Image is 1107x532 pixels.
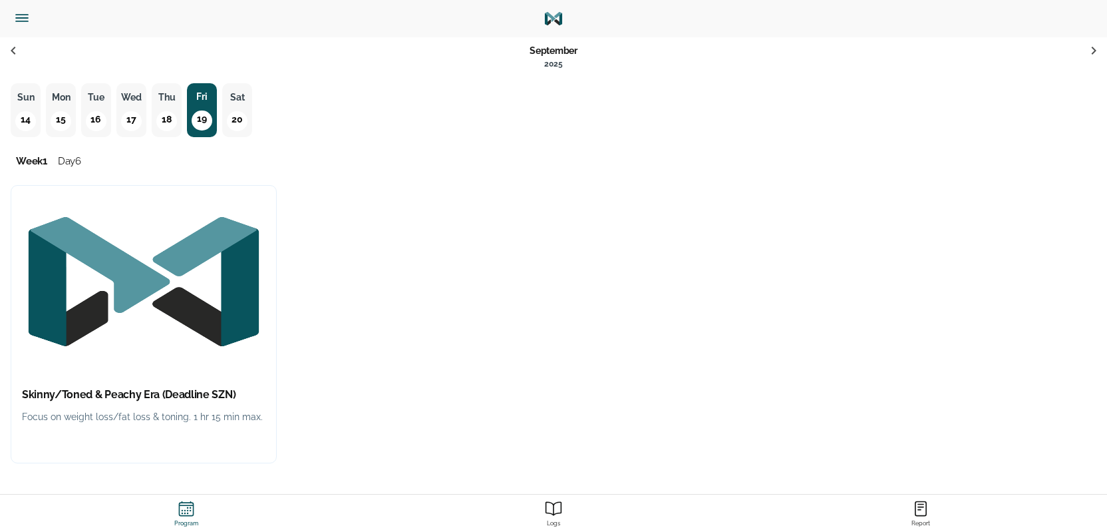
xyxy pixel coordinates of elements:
[222,83,252,137] button: Sat20
[178,500,195,517] ion-icon: Program
[22,409,265,425] p: Focus on weight loss/fat loss & toning. 1 hr 15 min max.
[530,56,577,73] p: 2025
[187,89,217,105] p: Fri
[912,500,929,517] ion-icon: Report
[15,111,35,131] p: 14
[15,89,37,106] p: Sun
[370,495,737,532] a: ReportLogs
[156,111,176,131] p: 18
[544,9,563,29] img: Logo
[545,500,562,517] ion-icon: Report
[5,520,367,527] strong: Program
[226,89,248,106] p: Sat
[227,111,247,131] p: 20
[46,83,76,137] button: Mon15
[58,155,81,167] span: Day 6
[85,89,107,106] p: Tue
[3,495,370,532] a: ProgramProgram
[530,43,577,59] p: September
[50,89,72,106] p: Mon
[121,111,141,131] p: 17
[81,83,111,137] button: Tue16
[737,495,1104,532] a: ReportReport
[116,83,146,137] button: Wed17
[16,155,47,167] span: Week 1
[373,520,734,527] strong: Logs
[192,111,212,131] p: 19
[11,185,277,463] button: Program ThumbnailSkinny/Toned & Peachy Era (Deadline SZN)Focus on weight loss/fat loss & toning. ...
[156,89,178,106] p: Thu
[11,83,41,137] button: Sun14
[120,89,142,106] p: Wed
[152,83,182,137] button: Thu18
[22,388,265,402] h2: Skinny/Toned & Peachy Era (Deadline SZN)
[86,111,106,131] p: 16
[740,520,1102,527] strong: Report
[13,9,31,27] ion-icon: Side Menu
[51,111,71,131] p: 15
[11,186,276,378] img: Program Thumbnail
